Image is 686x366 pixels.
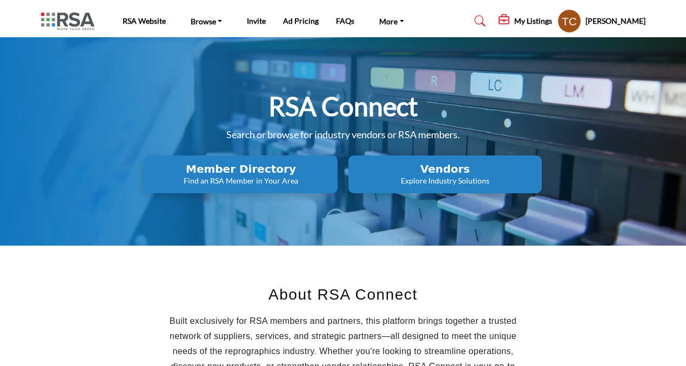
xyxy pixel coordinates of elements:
[144,155,338,193] button: Member Directory Find an RSA Member in Your Area
[168,283,519,306] h2: About RSA Connect
[147,162,334,175] h2: Member Directory
[41,12,100,30] img: Site Logo
[352,175,539,186] p: Explore Industry Solutions
[336,16,354,25] a: FAQs
[352,162,539,175] h2: Vendors
[268,90,418,123] h1: RSA Connect
[499,15,552,28] div: My Listings
[283,16,319,25] a: Ad Pricing
[514,16,552,26] h5: My Listings
[557,9,581,33] button: Show hide supplier dropdown
[464,12,493,30] a: Search
[123,16,166,25] a: RSA Website
[348,155,542,193] button: Vendors Explore Industry Solutions
[247,16,266,25] a: Invite
[586,16,645,26] h5: [PERSON_NAME]
[372,13,412,29] a: More
[183,13,230,29] a: Browse
[226,128,460,140] span: Search or browse for industry vendors or RSA members.
[147,175,334,186] p: Find an RSA Member in Your Area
